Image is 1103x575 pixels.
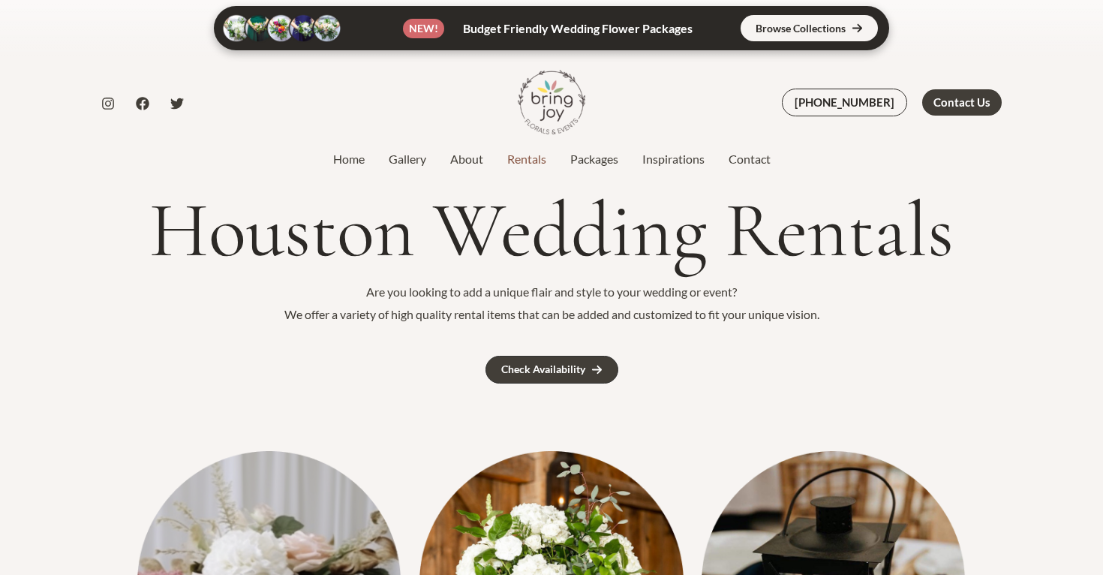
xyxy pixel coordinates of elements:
a: Contact Us [922,89,1002,116]
a: Facebook [136,97,149,110]
a: Contact [717,150,783,168]
a: Instagram [101,97,115,110]
p: Are you looking to add a unique flair and style to your wedding or event? We offer a variety of h... [101,281,1002,325]
a: Inspirations [630,150,717,168]
a: Gallery [377,150,438,168]
a: About [438,150,495,168]
a: [PHONE_NUMBER] [782,89,907,116]
a: Rentals [495,150,558,168]
a: Home [321,150,377,168]
div: Check Availability [501,364,585,375]
a: Check Availability [485,356,618,384]
h1: Houston Wedding Rentals [101,188,1002,273]
img: Bring Joy [518,68,585,136]
nav: Site Navigation [321,148,783,170]
a: Packages [558,150,630,168]
a: Twitter [170,97,184,110]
